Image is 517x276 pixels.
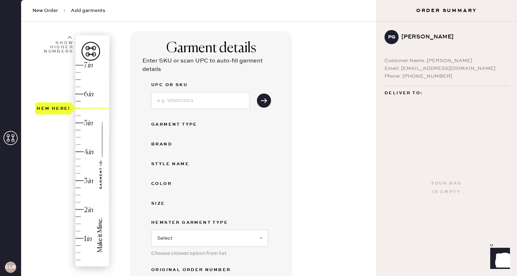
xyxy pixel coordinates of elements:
div: Garment Type [151,120,208,129]
h3: PG [388,35,395,40]
div: Hem here! [37,104,70,113]
img: image [75,35,109,266]
label: UPC or SKU [151,81,250,89]
div: 7 [84,61,87,70]
div: Customer Name: [PERSON_NAME] [384,57,509,65]
div: Your bag is empty [431,179,462,196]
div: Brand [151,140,208,149]
div: [PERSON_NAME] [401,33,503,41]
iframe: Front Chat [484,244,514,275]
label: Hemster Garment Type [151,218,268,227]
div: Show higher numbers [43,41,73,54]
div: Color [151,180,208,188]
h3: Order Summary [376,7,517,14]
h3: CLR [5,265,16,270]
div: Size [151,199,208,208]
span: Add garments [71,7,105,14]
div: Phone: [PHONE_NUMBER] [384,72,509,80]
div: Email: [EMAIL_ADDRESS][DOMAIN_NAME] [384,65,509,72]
input: e.g. 1292213123 [151,92,250,109]
div: [STREET_ADDRESS][PERSON_NAME] [US_STATE] , NY 10012 [384,97,509,115]
div: Choose closest option from list. [151,250,268,257]
span: Deliver to: [384,89,423,97]
span: New Order [32,7,58,14]
div: in [87,61,93,70]
div: Style name [151,160,208,168]
div: Enter SKU or scan UPC to auto-fill garment details [142,57,280,74]
div: Garment details [166,40,256,57]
